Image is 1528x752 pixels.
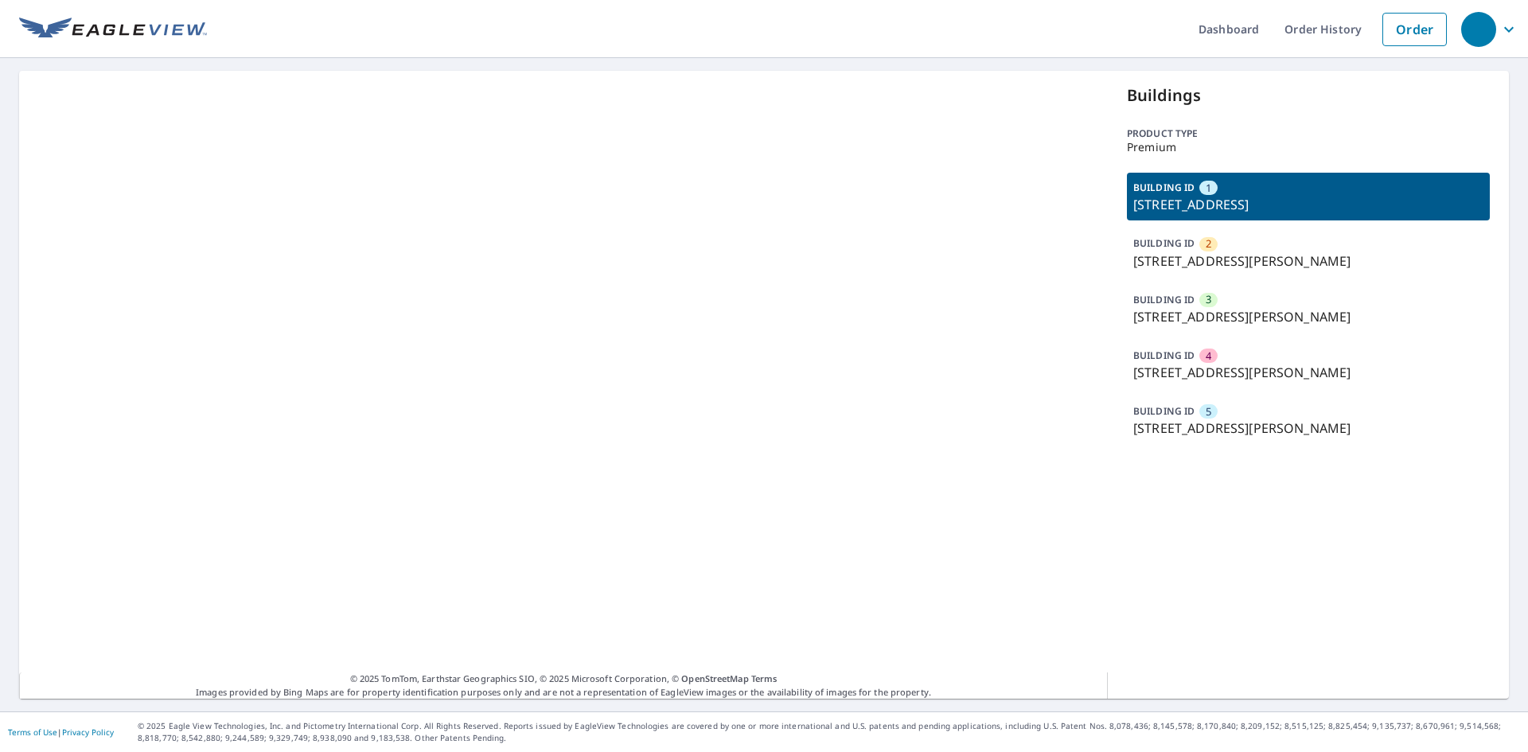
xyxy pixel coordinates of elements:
[1133,251,1483,271] p: [STREET_ADDRESS][PERSON_NAME]
[1206,349,1211,364] span: 4
[1206,292,1211,307] span: 3
[1127,127,1490,141] p: Product type
[1206,236,1211,251] span: 2
[1133,363,1483,382] p: [STREET_ADDRESS][PERSON_NAME]
[1133,195,1483,214] p: [STREET_ADDRESS]
[8,727,57,738] a: Terms of Use
[1133,404,1195,418] p: BUILDING ID
[1127,141,1490,154] p: Premium
[1133,349,1195,362] p: BUILDING ID
[8,727,114,737] p: |
[19,18,207,41] img: EV Logo
[1133,419,1483,438] p: [STREET_ADDRESS][PERSON_NAME]
[62,727,114,738] a: Privacy Policy
[1133,293,1195,306] p: BUILDING ID
[1127,84,1490,107] p: Buildings
[681,672,748,684] a: OpenStreetMap
[1206,404,1211,419] span: 5
[350,672,778,686] span: © 2025 TomTom, Earthstar Geographics SIO, © 2025 Microsoft Corporation, ©
[751,672,778,684] a: Terms
[1382,13,1447,46] a: Order
[1133,307,1483,326] p: [STREET_ADDRESS][PERSON_NAME]
[1206,181,1211,196] span: 1
[138,720,1520,744] p: © 2025 Eagle View Technologies, Inc. and Pictometry International Corp. All Rights Reserved. Repo...
[1133,236,1195,250] p: BUILDING ID
[19,672,1108,699] p: Images provided by Bing Maps are for property identification purposes only and are not a represen...
[1133,181,1195,194] p: BUILDING ID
